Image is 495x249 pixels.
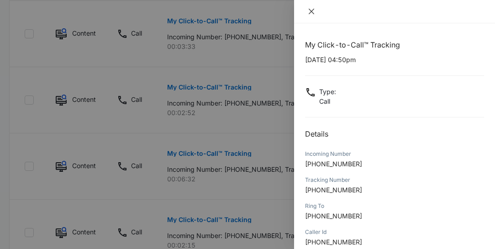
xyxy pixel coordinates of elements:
[319,96,336,106] p: Call
[305,55,484,64] p: [DATE] 04:50pm
[305,176,484,184] div: Tracking Number
[305,160,362,168] span: [PHONE_NUMBER]
[305,238,362,246] span: [PHONE_NUMBER]
[305,202,484,210] div: Ring To
[305,150,484,158] div: Incoming Number
[305,186,362,194] span: [PHONE_NUMBER]
[305,228,484,236] div: Caller Id
[308,8,315,15] span: close
[305,39,484,50] h1: My Click-to-Call™ Tracking
[305,212,362,220] span: [PHONE_NUMBER]
[305,128,484,139] h2: Details
[319,87,336,96] p: Type :
[305,7,318,16] button: Close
